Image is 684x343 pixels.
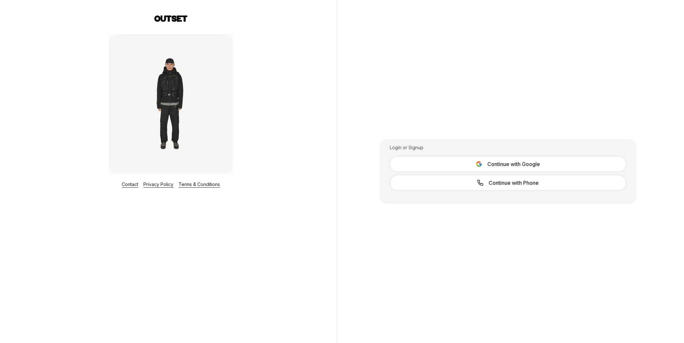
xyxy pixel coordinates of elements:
[390,156,626,172] button: Continue with Google
[179,182,220,187] a: Terms & Conditions
[487,160,540,168] span: Continue with Google
[390,175,626,191] a: Continue with Phone
[122,182,138,187] a: Contact
[489,179,539,187] span: Continue with Phone
[109,34,233,173] img: Login Layout Image
[143,182,173,187] a: Privacy Policy
[390,144,626,151] div: Login or Signup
